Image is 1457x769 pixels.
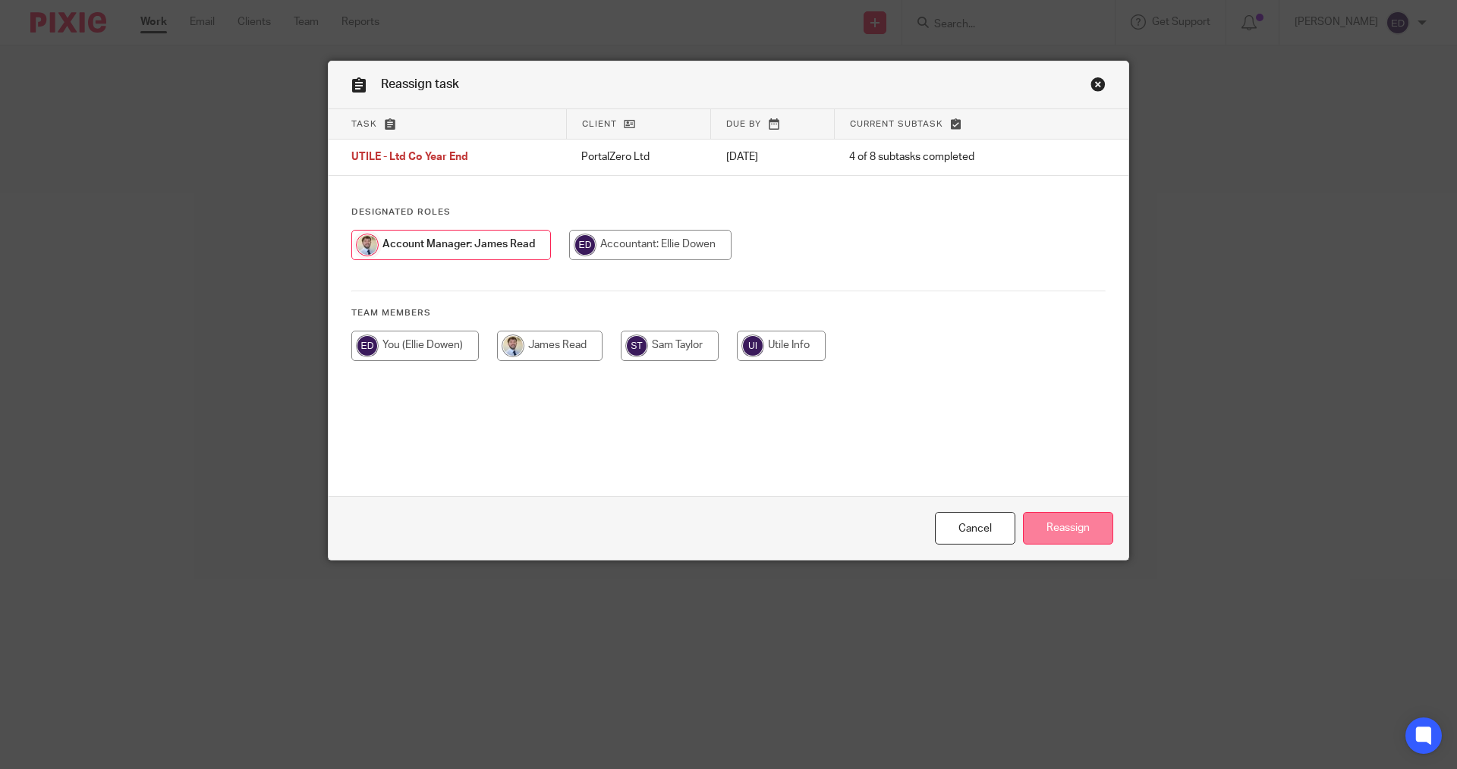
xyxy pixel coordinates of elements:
a: Close this dialog window [1090,77,1106,97]
td: 4 of 8 subtasks completed [834,140,1062,176]
span: Client [582,120,617,128]
span: Current subtask [850,120,943,128]
span: Due by [726,120,761,128]
p: [DATE] [726,149,819,165]
input: Reassign [1023,512,1113,545]
h4: Designated Roles [351,206,1106,218]
h4: Team members [351,307,1106,319]
span: UTILE - Ltd Co Year End [351,152,468,163]
p: PortalZero Ltd [581,149,695,165]
a: Close this dialog window [935,512,1015,545]
span: Task [351,120,377,128]
span: Reassign task [381,78,459,90]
